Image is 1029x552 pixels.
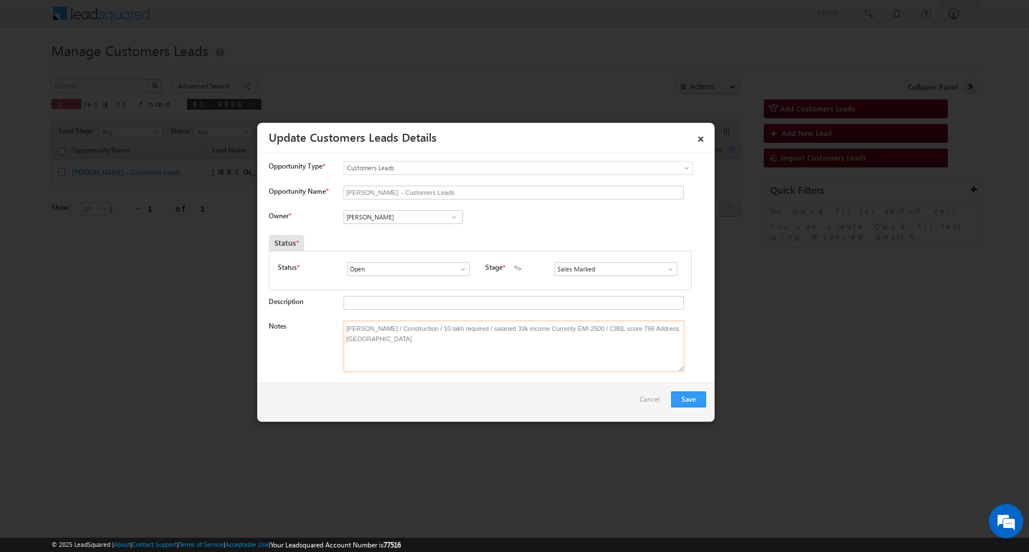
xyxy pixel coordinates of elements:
[19,60,48,75] img: d_60004797649_company_0_60004797649
[347,262,470,276] input: Type to Search
[269,322,286,330] label: Notes
[155,352,208,367] em: Start Chat
[225,541,269,548] a: Acceptable Use
[278,262,297,273] label: Status
[660,263,675,275] a: Show All Items
[640,391,665,413] a: Cancel
[453,263,467,275] a: Show All Items
[485,262,502,273] label: Stage
[269,211,291,220] label: Owner
[384,541,401,549] span: 77516
[269,161,322,171] span: Opportunity Type
[188,6,215,33] div: Minimize live chat window
[671,391,706,407] button: Save
[114,541,130,548] a: About
[132,541,177,548] a: Contact Support
[446,211,461,223] a: Show All Items
[691,127,711,147] a: ×
[59,60,192,75] div: Chat with us now
[344,163,646,173] span: Customers Leads
[555,262,677,276] input: Type to Search
[269,297,304,306] label: Description
[15,106,209,342] textarea: Type your message and hit 'Enter'
[270,541,401,549] span: Your Leadsquared Account Number is
[269,187,328,195] label: Opportunity Name
[179,541,224,548] a: Terms of Service
[51,539,401,550] span: © 2025 LeadSquared | | | | |
[269,235,304,251] div: Status
[269,129,437,145] a: Update Customers Leads Details
[344,161,693,175] a: Customers Leads
[344,210,463,224] input: Type to Search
